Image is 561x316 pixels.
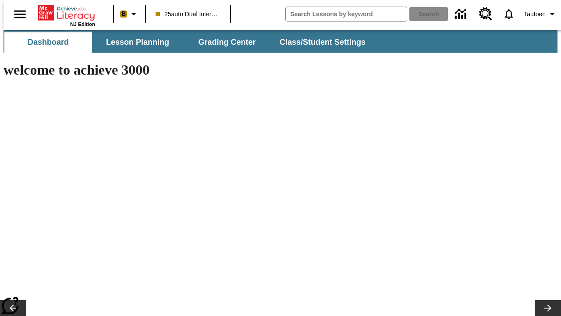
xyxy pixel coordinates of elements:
div: SubNavbar [4,32,373,53]
span: NJ Edition [70,22,95,27]
button: Class/Student Settings [273,32,373,53]
button: Boost Class color is peach. Change class color [117,6,142,22]
button: Profile/Settings [520,6,561,22]
a: Resource Center, Will open in new tab [474,2,497,26]
button: Lesson Planning [94,32,181,53]
span: Tautoen [524,10,546,19]
span: 25auto Dual International [156,10,220,19]
span: B [121,8,126,19]
h1: welcome to achieve 3000 [4,62,382,78]
div: Home [38,3,95,27]
input: search field [286,7,407,21]
a: Home [38,4,95,22]
a: Notifications [497,3,520,25]
button: Open side menu [7,1,33,27]
button: Lesson carousel, Next [535,300,561,316]
button: Dashboard [4,32,92,53]
a: Data Center [450,2,474,26]
button: Grading Center [183,32,271,53]
div: SubNavbar [4,30,557,53]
